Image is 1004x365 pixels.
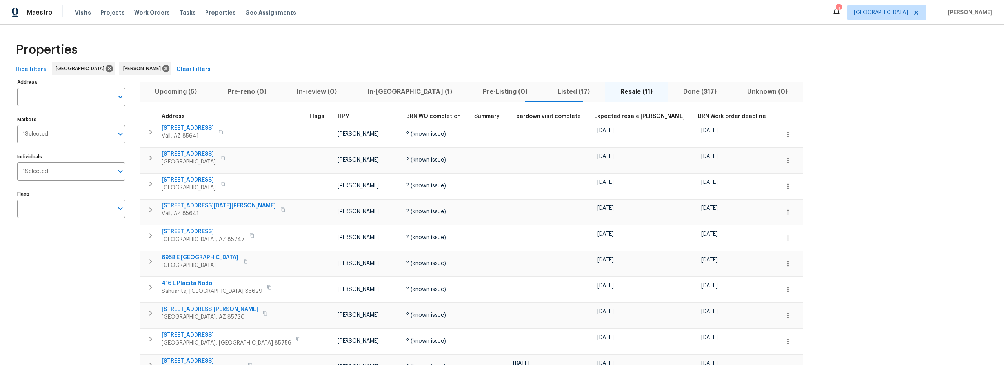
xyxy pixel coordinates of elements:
span: [DATE] [701,205,718,211]
span: Resale (11) [610,86,663,97]
span: [PERSON_NAME] [123,65,164,73]
span: Flags [309,114,324,119]
span: [DATE] [597,231,614,237]
span: ? (known issue) [406,312,446,318]
span: Listed (17) [547,86,600,97]
span: ? (known issue) [406,235,446,240]
span: [DATE] [597,180,614,185]
span: ? (known issue) [406,261,446,266]
span: [GEOGRAPHIC_DATA], [GEOGRAPHIC_DATA] 85756 [162,339,291,347]
span: Pre-Listing (0) [472,86,538,97]
button: Open [115,129,126,140]
span: [DATE] [597,154,614,159]
span: 416 E Placita Nodo [162,280,262,287]
button: Hide filters [13,62,49,77]
span: [DATE] [597,257,614,263]
span: [GEOGRAPHIC_DATA], AZ 85730 [162,313,258,321]
span: [DATE] [597,309,614,314]
button: Clear Filters [173,62,214,77]
span: 6958 E [GEOGRAPHIC_DATA] [162,254,238,261]
span: [PERSON_NAME] [338,157,379,163]
span: [STREET_ADDRESS][PERSON_NAME] [162,305,258,313]
span: [DATE] [701,128,718,133]
span: [GEOGRAPHIC_DATA] [854,9,908,16]
span: Hide filters [16,65,46,74]
span: Clear Filters [176,65,211,74]
span: In-[GEOGRAPHIC_DATA] (1) [357,86,463,97]
span: [PERSON_NAME] [338,131,379,137]
span: Geo Assignments [245,9,296,16]
span: Expected resale [PERSON_NAME] [594,114,685,119]
span: Maestro [27,9,53,16]
span: [PERSON_NAME] [338,312,379,318]
span: Sahuarita, [GEOGRAPHIC_DATA] 85629 [162,287,262,295]
label: Address [17,80,125,85]
span: [STREET_ADDRESS] [162,228,245,236]
span: [DATE] [701,335,718,340]
span: Properties [16,46,78,54]
span: [PERSON_NAME] [338,235,379,240]
span: [DATE] [597,128,614,133]
span: Vail, AZ 85641 [162,132,214,140]
div: [GEOGRAPHIC_DATA] [52,62,115,75]
span: [DATE] [701,154,718,159]
span: [DATE] [701,283,718,289]
span: Upcoming (5) [144,86,207,97]
span: [PERSON_NAME] [338,209,379,214]
span: [STREET_ADDRESS] [162,124,214,132]
span: ? (known issue) [406,131,446,137]
span: [GEOGRAPHIC_DATA] [162,158,216,166]
span: [PERSON_NAME] [338,287,379,292]
span: 1 Selected [23,131,48,138]
span: [GEOGRAPHIC_DATA] [162,184,216,192]
span: [STREET_ADDRESS] [162,150,216,158]
span: Projects [100,9,125,16]
label: Markets [17,117,125,122]
span: [GEOGRAPHIC_DATA] [162,261,238,269]
span: [STREET_ADDRESS][DATE][PERSON_NAME] [162,202,276,210]
span: Summary [474,114,500,119]
span: Work Orders [134,9,170,16]
span: [STREET_ADDRESS] [162,357,243,365]
span: [PERSON_NAME] [338,183,379,189]
span: [DATE] [597,283,614,289]
span: ? (known issue) [406,157,446,163]
span: [DATE] [597,205,614,211]
label: Flags [17,192,125,196]
span: [DATE] [701,231,718,237]
span: Visits [75,9,91,16]
button: Open [115,203,126,214]
span: Done (317) [673,86,727,97]
span: Pre-reno (0) [217,86,277,97]
span: [PERSON_NAME] [338,338,379,344]
button: Open [115,91,126,102]
span: ? (known issue) [406,287,446,292]
span: [DATE] [701,180,718,185]
span: HPM [338,114,350,119]
div: [PERSON_NAME] [119,62,171,75]
span: [GEOGRAPHIC_DATA], AZ 85747 [162,236,245,243]
span: Properties [205,9,236,16]
span: [PERSON_NAME] [338,261,379,266]
span: [DATE] [597,335,614,340]
span: [PERSON_NAME] [945,9,992,16]
span: [DATE] [701,257,718,263]
span: Teardown visit complete [513,114,581,119]
span: ? (known issue) [406,338,446,344]
span: Address [162,114,185,119]
span: [STREET_ADDRESS] [162,331,291,339]
button: Open [115,166,126,177]
span: BRN WO completion [406,114,461,119]
span: Unknown (0) [737,86,798,97]
label: Individuals [17,154,125,159]
span: ? (known issue) [406,209,446,214]
span: [GEOGRAPHIC_DATA] [56,65,107,73]
span: In-review (0) [286,86,347,97]
span: [STREET_ADDRESS] [162,176,216,184]
span: Tasks [179,10,196,15]
span: ? (known issue) [406,183,446,189]
div: 3 [836,5,841,13]
span: Vail, AZ 85641 [162,210,276,218]
span: 1 Selected [23,168,48,175]
span: BRN Work order deadline [698,114,766,119]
